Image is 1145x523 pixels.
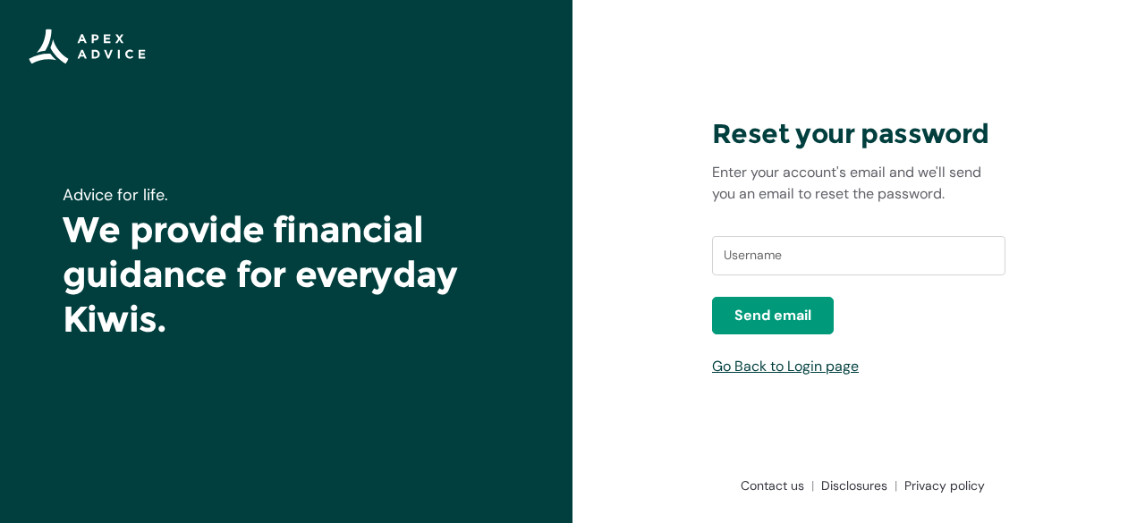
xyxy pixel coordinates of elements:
[712,236,1005,275] input: Username
[897,477,985,494] a: Privacy policy
[29,29,146,64] img: Apex Advice Group
[712,297,834,334] button: Send email
[734,477,814,494] a: Contact us
[63,184,168,206] span: Advice for life.
[63,207,510,342] h1: We provide financial guidance for everyday Kiwis.
[712,117,1005,151] h3: Reset your password
[712,162,1005,205] p: Enter your account's email and we'll send you an email to reset the password.
[712,357,859,375] a: Go Back to Login page
[734,305,811,326] span: Send email
[814,477,897,494] a: Disclosures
